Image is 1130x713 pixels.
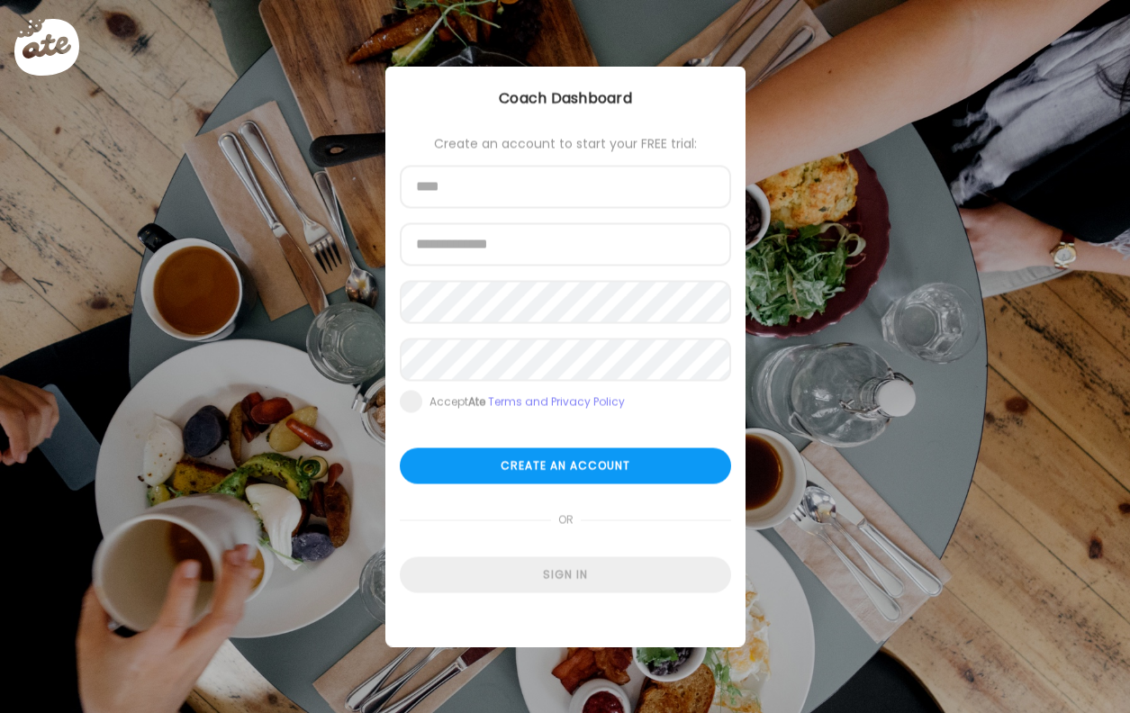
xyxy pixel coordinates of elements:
[429,395,625,410] div: Accept
[400,137,731,151] div: Create an account to start your FREE trial:
[468,394,485,410] b: Ate
[550,502,580,538] span: or
[385,88,746,110] div: Coach Dashboard
[400,557,731,593] div: Sign in
[488,394,625,410] a: Terms and Privacy Policy
[400,448,731,484] div: Create an account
